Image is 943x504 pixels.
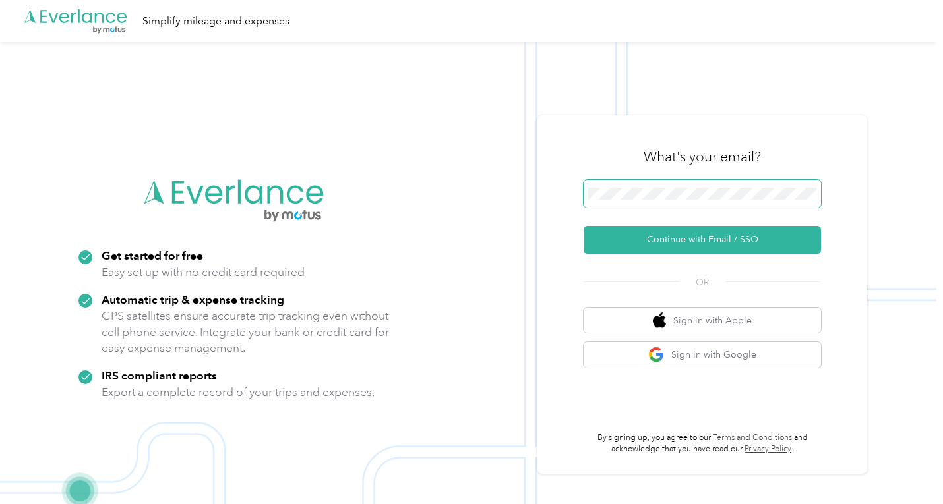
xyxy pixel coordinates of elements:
p: Easy set up with no credit card required [102,264,305,281]
p: Export a complete record of your trips and expenses. [102,384,375,401]
strong: IRS compliant reports [102,368,217,382]
h3: What's your email? [644,148,761,166]
img: google logo [648,347,665,363]
span: OR [679,275,725,289]
button: Continue with Email / SSO [584,226,821,254]
p: By signing up, you agree to our and acknowledge that you have read our . [584,432,821,455]
a: Privacy Policy [745,444,791,454]
strong: Automatic trip & expense tracking [102,293,284,306]
strong: Get started for free [102,248,203,262]
div: Simplify mileage and expenses [142,13,289,30]
button: apple logoSign in with Apple [584,308,821,333]
a: Terms and Conditions [713,433,792,443]
img: apple logo [653,312,666,329]
button: google logoSign in with Google [584,342,821,368]
p: GPS satellites ensure accurate trip tracking even without cell phone service. Integrate your bank... [102,308,390,356]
